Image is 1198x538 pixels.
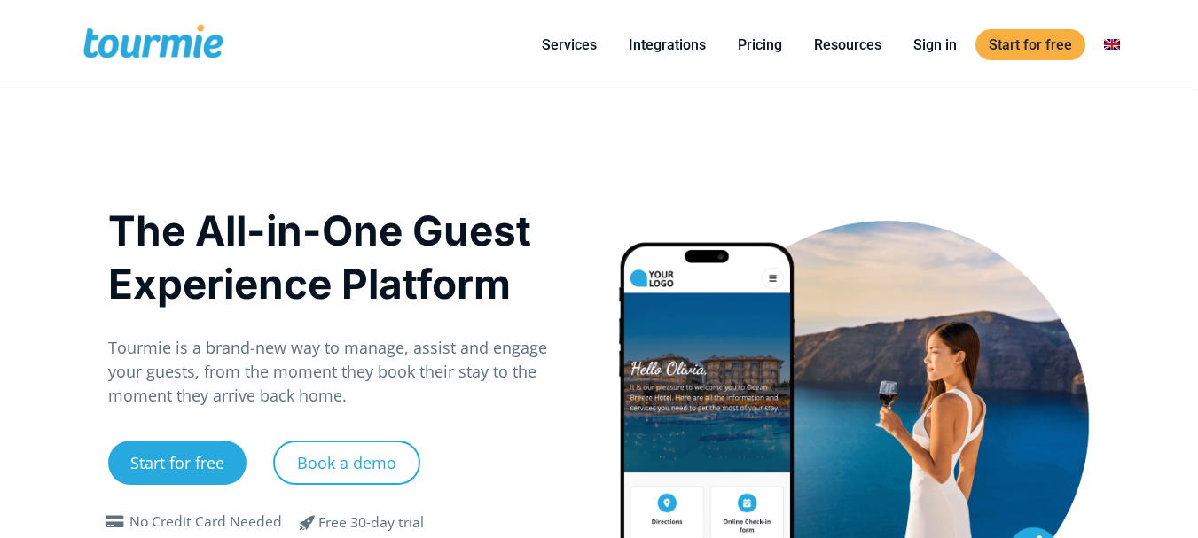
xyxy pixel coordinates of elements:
[801,34,895,56] a: Resources
[286,511,329,533] span: 
[129,511,282,533] div: No Credit Card Needed
[108,204,581,310] h1: The All-in-One Guest Experience Platform
[101,515,129,529] span: 
[975,29,1085,60] a: Start for free
[273,441,420,485] a: Book a demo
[900,34,970,56] a: Sign in
[615,34,719,56] a: Integrations
[108,441,247,485] a: Start for free
[318,512,424,534] div: Free 30-day trial
[108,336,581,408] p: Tourmie is a brand-new way to manage, assist and engage your guests, from the moment they book th...
[724,34,795,56] a: Pricing
[529,34,610,56] a: Services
